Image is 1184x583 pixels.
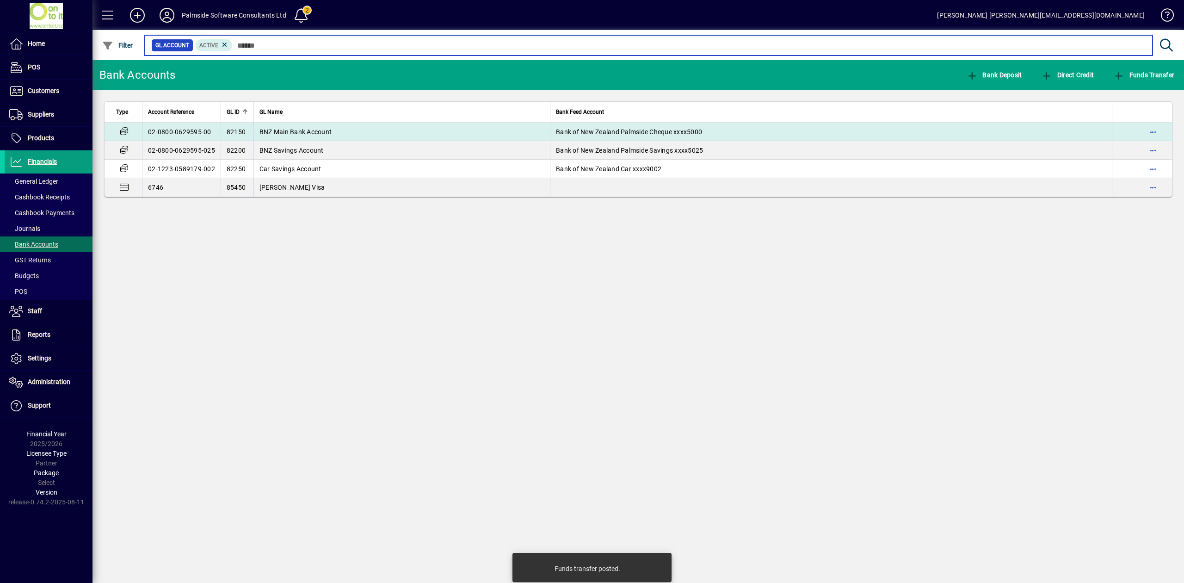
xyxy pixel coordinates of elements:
[964,67,1024,83] button: Bank Deposit
[5,189,92,205] a: Cashbook Receipts
[1146,161,1160,176] button: More options
[5,394,92,417] a: Support
[5,80,92,103] a: Customers
[1146,180,1160,195] button: More options
[937,8,1145,23] div: [PERSON_NAME] [PERSON_NAME][EMAIL_ADDRESS][DOMAIN_NAME]
[5,236,92,252] a: Bank Accounts
[5,347,92,370] a: Settings
[116,107,128,117] span: Type
[227,107,248,117] div: GL ID
[5,300,92,323] a: Staff
[227,165,246,173] span: 82250
[227,184,246,191] span: 85450
[28,134,54,142] span: Products
[199,42,218,49] span: Active
[259,147,324,154] span: BNZ Savings Account
[5,127,92,150] a: Products
[1146,143,1160,158] button: More options
[5,56,92,79] a: POS
[142,123,221,141] td: 02-0800-0629595-00
[28,87,59,94] span: Customers
[28,331,50,338] span: Reports
[152,7,182,24] button: Profile
[28,402,51,409] span: Support
[1113,71,1174,79] span: Funds Transfer
[259,107,544,117] div: GL Name
[259,165,321,173] span: Car Savings Account
[9,193,70,201] span: Cashbook Receipts
[5,221,92,236] a: Journals
[967,71,1022,79] span: Bank Deposit
[5,205,92,221] a: Cashbook Payments
[36,489,57,496] span: Version
[5,252,92,268] a: GST Returns
[227,107,240,117] span: GL ID
[5,174,92,189] a: General Ledger
[182,8,286,23] div: Palmside Software Consultants Ltd
[9,178,58,185] span: General Ledger
[26,430,67,438] span: Financial Year
[9,225,40,232] span: Journals
[5,371,92,394] a: Administration
[116,107,136,117] div: Type
[9,256,51,264] span: GST Returns
[259,184,325,191] span: [PERSON_NAME] Visa
[5,103,92,126] a: Suppliers
[28,63,40,71] span: POS
[100,37,136,54] button: Filter
[5,284,92,299] a: POS
[259,107,283,117] span: GL Name
[5,323,92,347] a: Reports
[28,158,57,165] span: Financials
[9,209,74,217] span: Cashbook Payments
[259,128,332,136] span: BNZ Main Bank Account
[148,107,194,117] span: Account Reference
[555,564,620,573] div: Funds transfer posted.
[556,165,661,173] span: Bank of New Zealand Car xxxx9002
[1041,71,1094,79] span: Direct Credit
[9,241,58,248] span: Bank Accounts
[5,268,92,284] a: Budgets
[556,107,1106,117] div: Bank Feed Account
[1154,2,1172,32] a: Knowledge Base
[196,39,233,51] mat-chip: Activation Status: Active
[99,68,175,82] div: Bank Accounts
[556,147,703,154] span: Bank of New Zealand Palmside Savings xxxx5025
[142,160,221,178] td: 02-1223-0589179-002
[34,469,59,477] span: Package
[102,42,133,49] span: Filter
[9,288,27,295] span: POS
[5,32,92,56] a: Home
[142,178,221,197] td: 6746
[28,354,51,362] span: Settings
[227,147,246,154] span: 82200
[227,128,246,136] span: 82150
[142,141,221,160] td: 02-0800-0629595-025
[1146,124,1160,139] button: More options
[556,128,702,136] span: Bank of New Zealand Palmside Cheque xxxx5000
[28,307,42,315] span: Staff
[26,450,67,457] span: Licensee Type
[9,272,39,279] span: Budgets
[556,107,604,117] span: Bank Feed Account
[28,40,45,47] span: Home
[123,7,152,24] button: Add
[155,41,189,50] span: GL Account
[28,111,54,118] span: Suppliers
[28,378,70,385] span: Administration
[1111,67,1177,83] button: Funds Transfer
[1039,67,1096,83] button: Direct Credit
